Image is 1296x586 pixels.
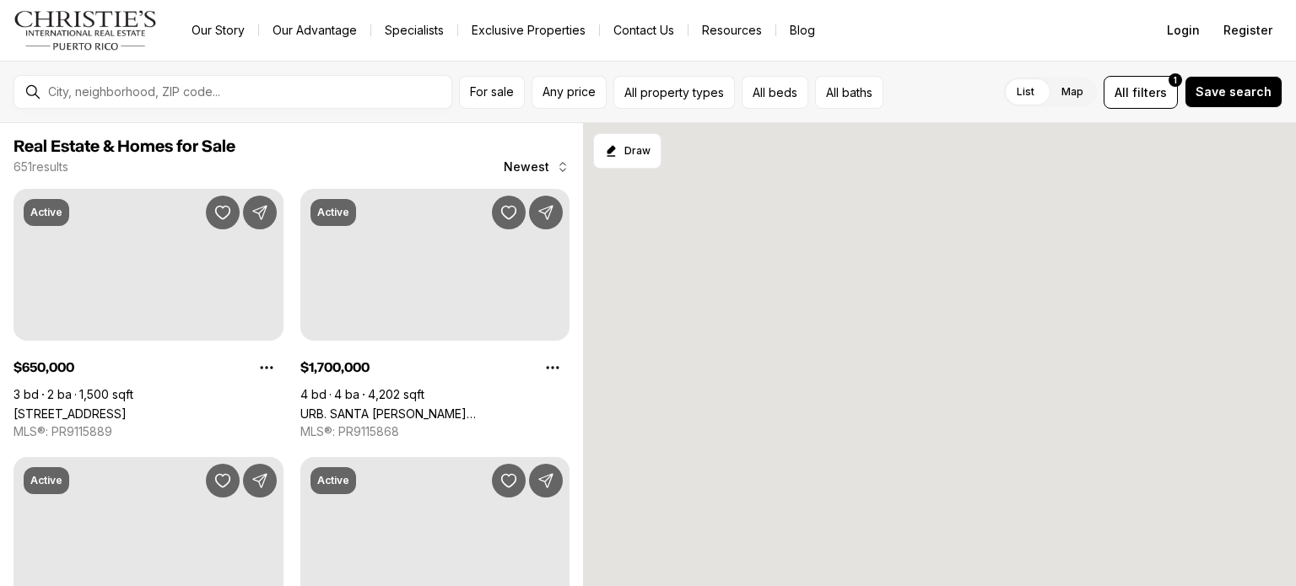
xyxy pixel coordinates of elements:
[317,474,349,487] p: Active
[1003,77,1048,107] label: List
[470,85,514,99] span: For sale
[250,351,283,384] button: Property options
[494,150,580,184] button: Newest
[1213,13,1282,47] button: Register
[30,206,62,219] p: Active
[543,85,596,99] span: Any price
[178,19,258,42] a: Our Story
[688,19,775,42] a: Resources
[30,474,62,487] p: Active
[600,19,688,42] button: Contact Us
[13,406,127,421] a: 4123 ISLA VERDE AVENUE #203, CAROLINA PR, 00979
[1174,73,1177,87] span: 1
[1104,76,1178,109] button: Allfilters1
[371,19,457,42] a: Specialists
[776,19,829,42] a: Blog
[459,76,525,109] button: For sale
[259,19,370,42] a: Our Advantage
[492,464,526,497] button: Save Property: 1511 PONCE DE LEON AVE #9122
[593,133,661,169] button: Start drawing
[492,196,526,229] button: Save Property: URB. SANTA MARIA 1906 CLL ORQUIDEA
[206,464,240,497] button: Save Property: 1511 PONCE DE LEON AVE #571
[13,10,158,51] img: logo
[317,206,349,219] p: Active
[532,76,607,109] button: Any price
[458,19,599,42] a: Exclusive Properties
[1115,83,1129,101] span: All
[1196,85,1272,99] span: Save search
[13,160,68,174] p: 651 results
[613,76,735,109] button: All property types
[13,138,235,155] span: Real Estate & Homes for Sale
[742,76,808,109] button: All beds
[1223,24,1272,37] span: Register
[504,160,549,174] span: Newest
[1185,76,1282,108] button: Save search
[1048,77,1097,107] label: Map
[815,76,883,109] button: All baths
[536,351,570,384] button: Property options
[1157,13,1210,47] button: Login
[300,406,570,421] a: URB. SANTA MARIA 1906 CLL ORQUIDEA, SAN JUAN PR, 00927
[1167,24,1200,37] span: Login
[206,196,240,229] button: Save Property: 4123 ISLA VERDE AVENUE #203
[1132,83,1167,101] span: filters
